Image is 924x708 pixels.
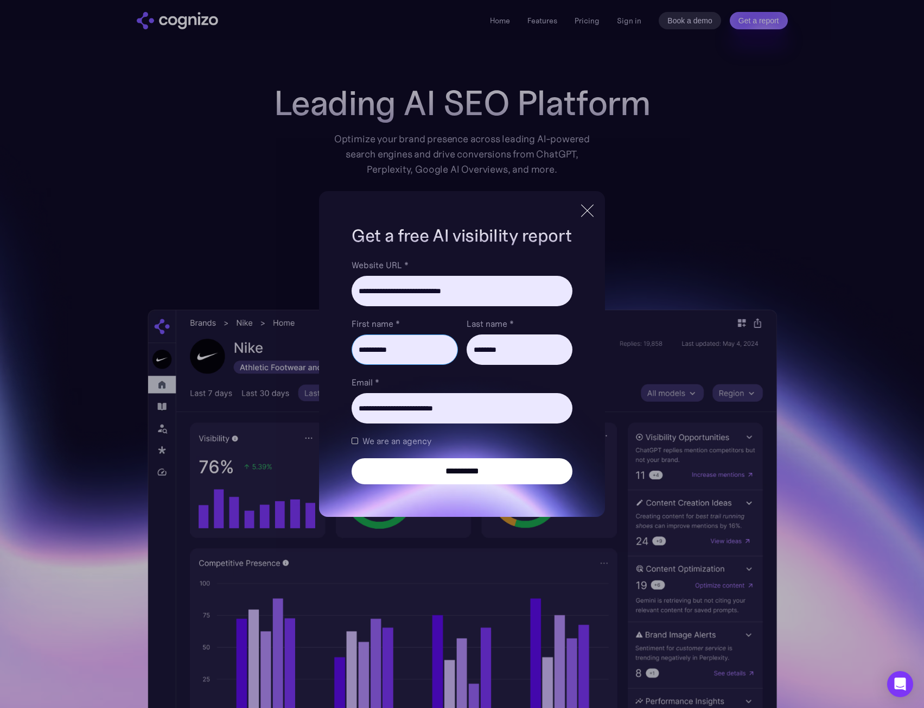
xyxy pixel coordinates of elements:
h1: Get a free AI visibility report [352,224,572,248]
label: Last name * [467,317,572,330]
span: We are an agency [362,434,431,447]
label: Email * [352,376,572,389]
label: Website URL * [352,258,572,271]
label: First name * [352,317,457,330]
div: Open Intercom Messenger [887,671,913,697]
form: Brand Report Form [352,258,572,484]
